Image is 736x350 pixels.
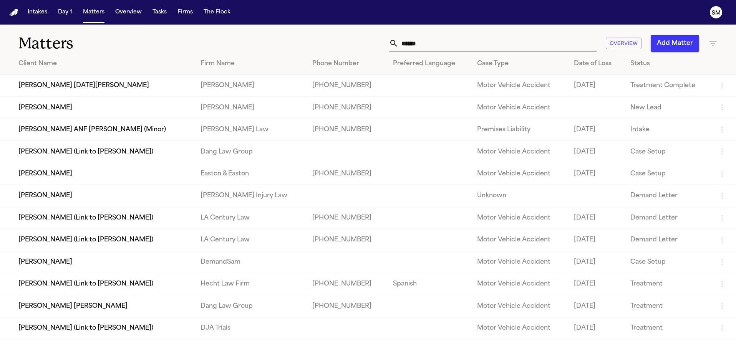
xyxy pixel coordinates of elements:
td: [PERSON_NAME] [194,97,306,119]
div: Client Name [18,59,188,68]
td: [PERSON_NAME] Injury Law [194,185,306,207]
td: [DATE] [568,317,624,339]
div: Preferred Language [393,59,465,68]
td: Treatment [624,273,711,295]
td: New Lead [624,97,711,119]
button: Matters [80,5,108,19]
td: [DATE] [568,163,624,185]
td: Dang Law Group [194,295,306,317]
td: Intake [624,119,711,140]
td: Demand Letter [624,185,711,207]
td: [DATE] [568,273,624,295]
button: The Flock [201,5,234,19]
td: Motor Vehicle Accident [471,141,568,163]
td: Unknown [471,185,568,207]
td: Premises Liability [471,119,568,140]
td: LA Century Law [194,229,306,251]
button: Add Matter [651,35,699,52]
td: [DATE] [568,295,624,317]
td: Spanish [387,273,471,295]
td: Demand Letter [624,207,711,229]
div: Firm Name [201,59,300,68]
td: Motor Vehicle Accident [471,295,568,317]
td: Motor Vehicle Accident [471,207,568,229]
td: Easton & Easton [194,163,306,185]
div: Status [630,59,705,68]
td: [PHONE_NUMBER] [306,229,387,251]
td: Case Setup [624,251,711,273]
button: Firms [174,5,196,19]
td: Motor Vehicle Accident [471,163,568,185]
div: Date of Loss [574,59,618,68]
td: [PHONE_NUMBER] [306,75,387,97]
a: Home [9,9,18,16]
td: Motor Vehicle Accident [471,75,568,97]
td: Motor Vehicle Accident [471,251,568,273]
td: LA Century Law [194,207,306,229]
td: Motor Vehicle Accident [471,97,568,119]
button: Intakes [25,5,50,19]
td: [PHONE_NUMBER] [306,119,387,140]
div: Case Type [477,59,562,68]
button: Tasks [149,5,170,19]
td: [PHONE_NUMBER] [306,163,387,185]
td: [PERSON_NAME] Law [194,119,306,140]
td: [PHONE_NUMBER] [306,295,387,317]
td: [PHONE_NUMBER] [306,97,387,119]
td: Treatment Complete [624,75,711,97]
td: Hecht Law Firm [194,273,306,295]
h1: Matters [18,34,222,53]
td: Treatment [624,317,711,339]
td: Motor Vehicle Accident [471,317,568,339]
td: [DATE] [568,119,624,140]
img: Finch Logo [9,9,18,16]
td: DJA Trials [194,317,306,339]
td: Treatment [624,295,711,317]
td: DemandSam [194,251,306,273]
td: [PHONE_NUMBER] [306,273,387,295]
td: Case Setup [624,141,711,163]
div: Phone Number [312,59,381,68]
td: Motor Vehicle Accident [471,229,568,251]
td: Case Setup [624,163,711,185]
td: [DATE] [568,229,624,251]
td: Motor Vehicle Accident [471,273,568,295]
td: [DATE] [568,75,624,97]
td: [DATE] [568,141,624,163]
button: Day 1 [55,5,75,19]
button: Overview [606,38,642,50]
td: Dang Law Group [194,141,306,163]
td: [PHONE_NUMBER] [306,207,387,229]
td: [DATE] [568,207,624,229]
td: [PERSON_NAME] [194,75,306,97]
button: Overview [112,5,145,19]
td: [DATE] [568,251,624,273]
td: Demand Letter [624,229,711,251]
